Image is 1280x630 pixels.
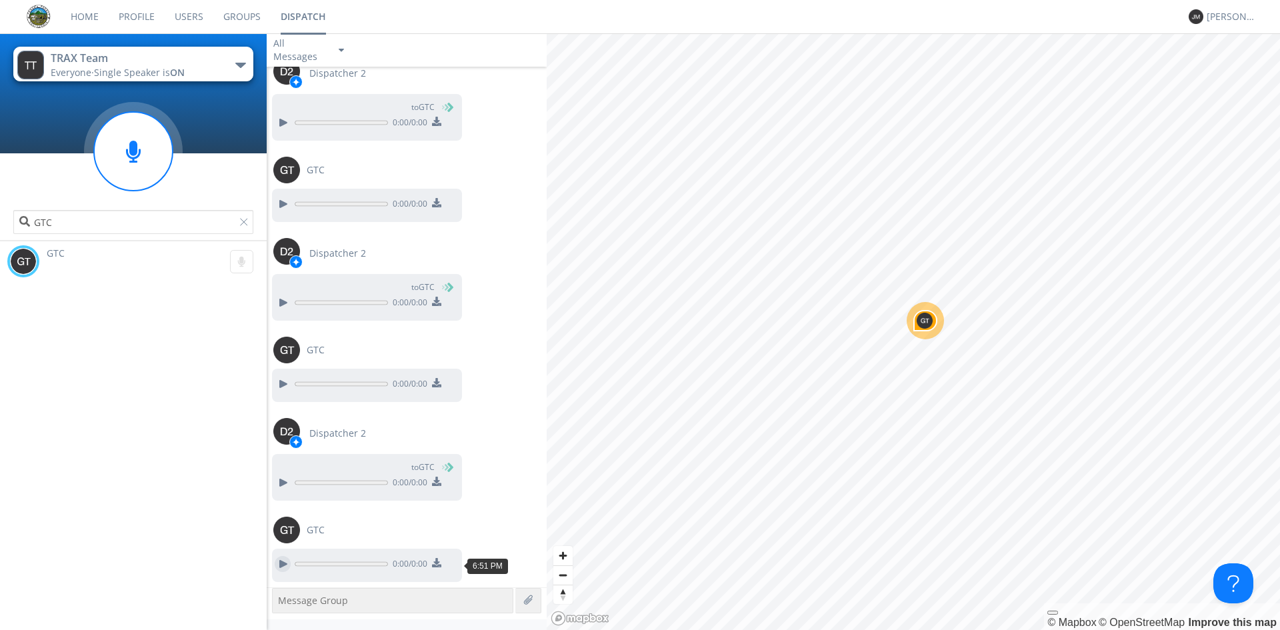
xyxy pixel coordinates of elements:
[388,117,427,131] span: 0:00 / 0:00
[432,378,441,387] img: download media button
[307,343,325,357] span: GTC
[388,558,427,573] span: 0:00 / 0:00
[388,378,427,393] span: 0:00 / 0:00
[1047,617,1096,628] a: Mapbox
[553,585,573,604] span: Reset bearing to north
[432,558,441,567] img: download media button
[51,66,201,79] div: Everyone ·
[1189,9,1203,24] img: 373638.png
[432,297,441,306] img: download media button
[273,517,300,543] img: 373638.png
[547,33,1280,630] canvas: Map
[307,523,325,537] span: GTC
[913,310,937,331] div: Map marker
[273,58,300,85] img: 373638.png
[27,5,51,29] img: eaff3883dddd41549c1c66aca941a5e6
[1189,617,1277,628] a: Map feedback
[309,247,366,260] span: Dispatcher 2
[388,198,427,213] span: 0:00 / 0:00
[553,566,573,585] span: Zoom out
[553,546,573,565] button: Zoom in
[388,477,427,491] span: 0:00 / 0:00
[51,51,201,66] div: TRAX Team
[273,337,300,363] img: 373638.png
[339,49,344,52] img: caret-down-sm.svg
[1047,611,1058,615] button: Toggle attribution
[553,585,573,604] button: Reset bearing to north
[411,461,435,473] span: to GTC
[1213,563,1253,603] iframe: Toggle Customer Support
[13,210,253,234] input: Search users
[917,313,933,329] img: 373638.png
[273,157,300,183] img: 373638.png
[273,37,327,63] div: All Messages
[47,247,65,259] span: GTC
[307,163,325,177] span: GTC
[17,51,44,79] img: 373638.png
[473,561,503,571] span: 6:51 PM
[432,477,441,486] img: download media button
[551,611,609,626] a: Mapbox logo
[411,101,435,113] span: to GTC
[273,418,300,445] img: 373638.png
[273,238,300,265] img: 373638.png
[309,427,366,440] span: Dispatcher 2
[1207,10,1257,23] div: [PERSON_NAME]
[10,248,37,275] img: 373638.png
[13,47,253,81] button: TRAX TeamEveryone·Single Speaker isON
[553,565,573,585] button: Zoom out
[309,67,366,80] span: Dispatcher 2
[94,66,185,79] span: Single Speaker is
[432,198,441,207] img: download media button
[388,297,427,311] span: 0:00 / 0:00
[170,66,185,79] span: ON
[1099,617,1185,628] a: OpenStreetMap
[411,281,435,293] span: to GTC
[432,117,441,126] img: download media button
